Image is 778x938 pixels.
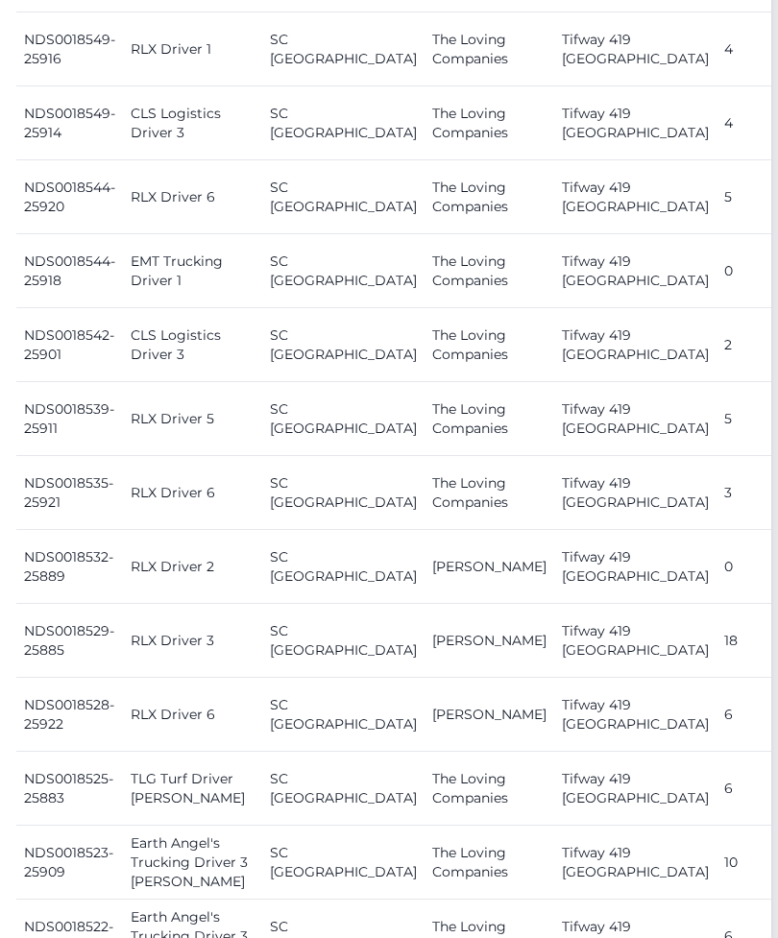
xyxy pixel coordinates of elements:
td: The Loving Companies [425,86,554,160]
td: SC [GEOGRAPHIC_DATA] [262,86,425,160]
td: Tifway 419 [GEOGRAPHIC_DATA] [554,604,717,678]
td: NDS0018542-25901 [16,308,123,382]
td: Tifway 419 [GEOGRAPHIC_DATA] [554,456,717,530]
td: SC [GEOGRAPHIC_DATA] [262,678,425,752]
td: The Loving Companies [425,308,554,382]
td: SC [GEOGRAPHIC_DATA] [262,382,425,456]
td: SC [GEOGRAPHIC_DATA] [262,604,425,678]
td: The Loving Companies [425,160,554,234]
td: The Loving Companies [425,234,554,308]
td: EMT Trucking Driver 1 [123,234,262,308]
td: Tifway 419 [GEOGRAPHIC_DATA] [554,530,717,604]
td: NDS0018549-25914 [16,86,123,160]
td: NDS0018539-25911 [16,382,123,456]
td: [PERSON_NAME] [425,530,554,604]
td: Tifway 419 [GEOGRAPHIC_DATA] [554,826,717,900]
td: CLS Logistics Driver 3 [123,86,262,160]
td: SC [GEOGRAPHIC_DATA] [262,12,425,86]
td: The Loving Companies [425,752,554,826]
td: SC [GEOGRAPHIC_DATA] [262,752,425,826]
td: NDS0018549-25916 [16,12,123,86]
td: Tifway 419 [GEOGRAPHIC_DATA] [554,308,717,382]
td: RLX Driver 5 [123,382,262,456]
td: NDS0018525-25883 [16,752,123,826]
td: RLX Driver 6 [123,678,262,752]
td: NDS0018535-25921 [16,456,123,530]
td: The Loving Companies [425,382,554,456]
td: Earth Angel's Trucking Driver 3 [PERSON_NAME] [123,826,262,900]
td: SC [GEOGRAPHIC_DATA] [262,826,425,900]
td: NDS0018528-25922 [16,678,123,752]
td: CLS Logistics Driver 3 [123,308,262,382]
td: Tifway 419 [GEOGRAPHIC_DATA] [554,234,717,308]
td: [PERSON_NAME] [425,678,554,752]
td: SC [GEOGRAPHIC_DATA] [262,530,425,604]
td: The Loving Companies [425,826,554,900]
td: Tifway 419 [GEOGRAPHIC_DATA] [554,382,717,456]
td: RLX Driver 6 [123,456,262,530]
td: Tifway 419 [GEOGRAPHIC_DATA] [554,86,717,160]
td: SC [GEOGRAPHIC_DATA] [262,308,425,382]
td: RLX Driver 3 [123,604,262,678]
td: TLG Turf Driver [PERSON_NAME] [123,752,262,826]
td: The Loving Companies [425,456,554,530]
td: SC [GEOGRAPHIC_DATA] [262,160,425,234]
td: RLX Driver 6 [123,160,262,234]
td: Tifway 419 [GEOGRAPHIC_DATA] [554,752,717,826]
td: NDS0018532-25889 [16,530,123,604]
td: The Loving Companies [425,12,554,86]
td: SC [GEOGRAPHIC_DATA] [262,456,425,530]
td: NDS0018544-25918 [16,234,123,308]
td: Tifway 419 [GEOGRAPHIC_DATA] [554,12,717,86]
td: NDS0018523-25909 [16,826,123,900]
td: Tifway 419 [GEOGRAPHIC_DATA] [554,160,717,234]
td: NDS0018544-25920 [16,160,123,234]
td: NDS0018529-25885 [16,604,123,678]
td: RLX Driver 1 [123,12,262,86]
td: SC [GEOGRAPHIC_DATA] [262,234,425,308]
td: [PERSON_NAME] [425,604,554,678]
td: Tifway 419 [GEOGRAPHIC_DATA] [554,678,717,752]
td: RLX Driver 2 [123,530,262,604]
